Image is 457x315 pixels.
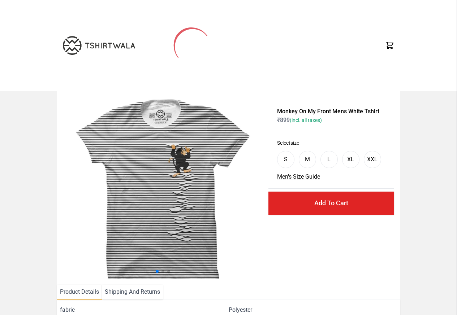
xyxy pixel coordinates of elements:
span: (incl. all taxes) [290,117,322,123]
button: Add To Cart [268,192,394,215]
button: Men's Size Guide [277,172,320,181]
div: M [305,155,310,164]
li: Product Details [57,285,102,299]
div: S [284,155,288,164]
li: Shipping And Returns [102,285,163,299]
img: monkey-climbing.jpg [63,97,263,279]
div: XL [347,155,354,164]
img: TW-LOGO-400-104.png [63,36,135,55]
div: XXL [367,155,378,164]
div: L [327,155,331,164]
span: Polyester [229,306,252,314]
h1: Monkey On My Front Mens White Tshirt [277,107,385,116]
h3: Select size [277,139,385,146]
span: ₹ 899 [277,117,322,123]
span: fabric [60,306,228,314]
